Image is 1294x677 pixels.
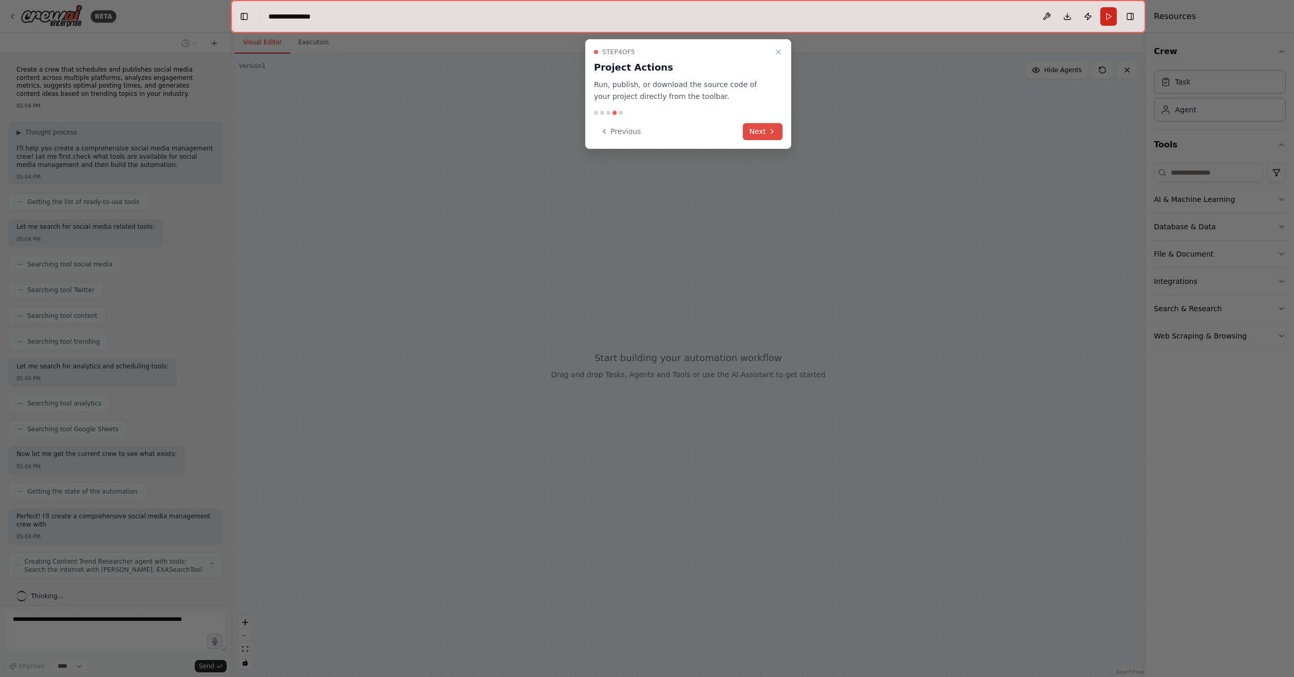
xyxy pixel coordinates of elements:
[594,123,647,140] button: Previous
[594,60,770,75] h3: Project Actions
[772,46,785,58] button: Close walkthrough
[743,123,782,140] button: Next
[594,79,770,103] p: Run, publish, or download the source code of your project directly from the toolbar.
[237,9,251,24] button: Hide left sidebar
[602,48,635,56] span: Step 4 of 5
